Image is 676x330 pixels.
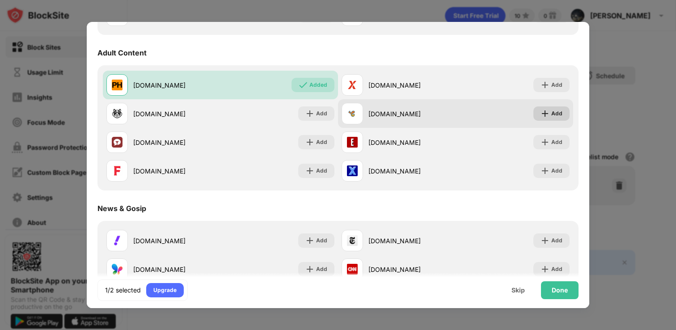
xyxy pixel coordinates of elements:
[347,108,358,119] img: favicons
[133,166,220,176] div: [DOMAIN_NAME]
[347,235,358,246] img: favicons
[368,109,456,118] div: [DOMAIN_NAME]
[316,109,327,118] div: Add
[153,286,177,295] div: Upgrade
[112,165,123,176] img: favicons
[347,264,358,275] img: favicons
[368,166,456,176] div: [DOMAIN_NAME]
[97,204,146,213] div: News & Gosip
[105,286,141,295] div: 1/2 selected
[368,236,456,245] div: [DOMAIN_NAME]
[347,165,358,176] img: favicons
[133,80,220,90] div: [DOMAIN_NAME]
[112,108,123,119] img: favicons
[112,80,123,90] img: favicons
[552,287,568,294] div: Done
[347,80,358,90] img: favicons
[551,265,562,274] div: Add
[133,265,220,274] div: [DOMAIN_NAME]
[368,265,456,274] div: [DOMAIN_NAME]
[316,236,327,245] div: Add
[368,138,456,147] div: [DOMAIN_NAME]
[133,138,220,147] div: [DOMAIN_NAME]
[551,80,562,89] div: Add
[551,109,562,118] div: Add
[112,137,123,148] img: favicons
[551,166,562,175] div: Add
[347,137,358,148] img: favicons
[97,48,147,57] div: Adult Content
[309,80,327,89] div: Added
[551,236,562,245] div: Add
[316,166,327,175] div: Add
[316,138,327,147] div: Add
[133,236,220,245] div: [DOMAIN_NAME]
[368,80,456,90] div: [DOMAIN_NAME]
[133,109,220,118] div: [DOMAIN_NAME]
[112,264,123,275] img: favicons
[112,235,123,246] img: favicons
[551,138,562,147] div: Add
[511,287,525,294] div: Skip
[316,265,327,274] div: Add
